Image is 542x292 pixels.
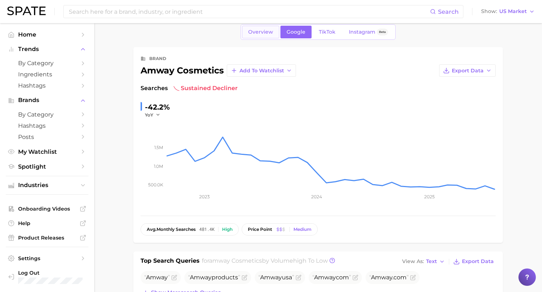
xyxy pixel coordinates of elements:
span: 481.4k [199,227,214,232]
span: Searches [141,84,168,93]
span: Search [438,8,459,15]
span: price point [248,227,272,232]
abbr: average [147,227,157,232]
div: High [222,227,233,232]
a: Spotlight [6,161,88,172]
a: by Category [6,58,88,69]
span: Amway [146,274,168,281]
a: Help [6,218,88,229]
img: sustained decliner [174,85,179,91]
span: Text [426,259,437,263]
button: YoY [145,112,160,118]
span: by Category [18,60,76,67]
span: Home [18,31,76,38]
a: My Watchlist [6,146,88,157]
a: TikTok [313,26,342,38]
h2: for by Volume [202,257,328,267]
a: by Category [6,109,88,120]
tspan: 2025 [424,194,435,199]
button: Industries [6,180,88,191]
div: -42.2% [145,101,170,113]
span: com [312,274,351,281]
button: Trends [6,44,88,55]
a: InstagramBeta [343,26,394,38]
tspan: 1.5m [154,145,163,150]
span: View As [402,259,424,263]
img: SPATE [7,7,46,15]
button: Brands [6,95,88,106]
button: avg.monthly searches481.4kHigh [141,223,239,236]
span: TikTok [319,29,335,35]
span: Amway [371,274,392,281]
button: Flag as miscategorized or irrelevant [296,275,301,280]
span: Hashtags [18,122,76,129]
span: Settings [18,255,76,262]
a: Home [6,29,88,40]
h1: Top Search Queries [141,257,200,267]
span: Add to Watchlist [239,68,284,74]
tspan: 500.0k [148,182,163,187]
button: Flag as miscategorized or irrelevant [353,275,358,280]
span: Posts [18,134,76,140]
span: Export Data [452,68,484,74]
span: usa [258,274,294,281]
span: amway cosmetics [209,257,262,264]
span: Log Out [18,270,83,276]
button: Export Data [439,64,496,77]
button: price pointMedium [242,223,318,236]
a: Posts [6,131,88,143]
span: Export Data [462,258,494,265]
button: Flag as miscategorized or irrelevant [171,275,177,280]
a: Ingredients [6,69,88,80]
span: Amway [314,274,336,281]
span: Show [481,9,497,13]
tspan: 2024 [311,194,322,199]
span: Overview [248,29,273,35]
a: Overview [242,26,279,38]
span: Help [18,220,76,227]
div: Medium [293,227,312,232]
a: Google [280,26,312,38]
tspan: 2023 [199,194,210,199]
span: Instagram [349,29,375,35]
a: Onboarding Videos [6,203,88,214]
span: Industries [18,182,76,189]
button: Flag as miscategorized or irrelevant [242,275,247,280]
tspan: 1.0m [154,163,163,169]
span: Amway [190,274,212,281]
span: sustained decliner [174,84,238,93]
span: by Category [18,111,76,118]
button: Add to Watchlist [227,64,296,77]
div: brand [149,54,166,63]
span: monthly searches [147,227,196,232]
span: Hashtags [18,82,76,89]
span: US Market [499,9,527,13]
span: Brands [18,97,76,103]
span: Google [287,29,305,35]
button: View AsText [400,257,447,266]
a: Settings [6,253,88,264]
a: Log out. Currently logged in with e-mail sarah@spate.nyc. [6,267,88,286]
span: Ingredients [18,71,76,78]
span: My Watchlist [18,148,76,155]
span: high to low [293,257,328,264]
span: Product Releases [18,234,76,241]
span: Spotlight [18,163,76,170]
button: Export Data [451,257,496,267]
span: products [188,274,240,281]
span: Amway [260,274,282,281]
button: Flag as miscategorized or irrelevant [410,275,416,280]
a: Product Releases [6,232,88,243]
span: Beta [379,29,386,35]
button: ShowUS Market [479,7,537,16]
span: Trends [18,46,76,52]
span: YoY [145,112,153,118]
span: .com [369,274,409,281]
div: amway cosmetics [141,66,224,75]
span: Onboarding Videos [18,206,76,212]
a: Hashtags [6,80,88,91]
input: Search here for a brand, industry, or ingredient [68,5,430,18]
a: Hashtags [6,120,88,131]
